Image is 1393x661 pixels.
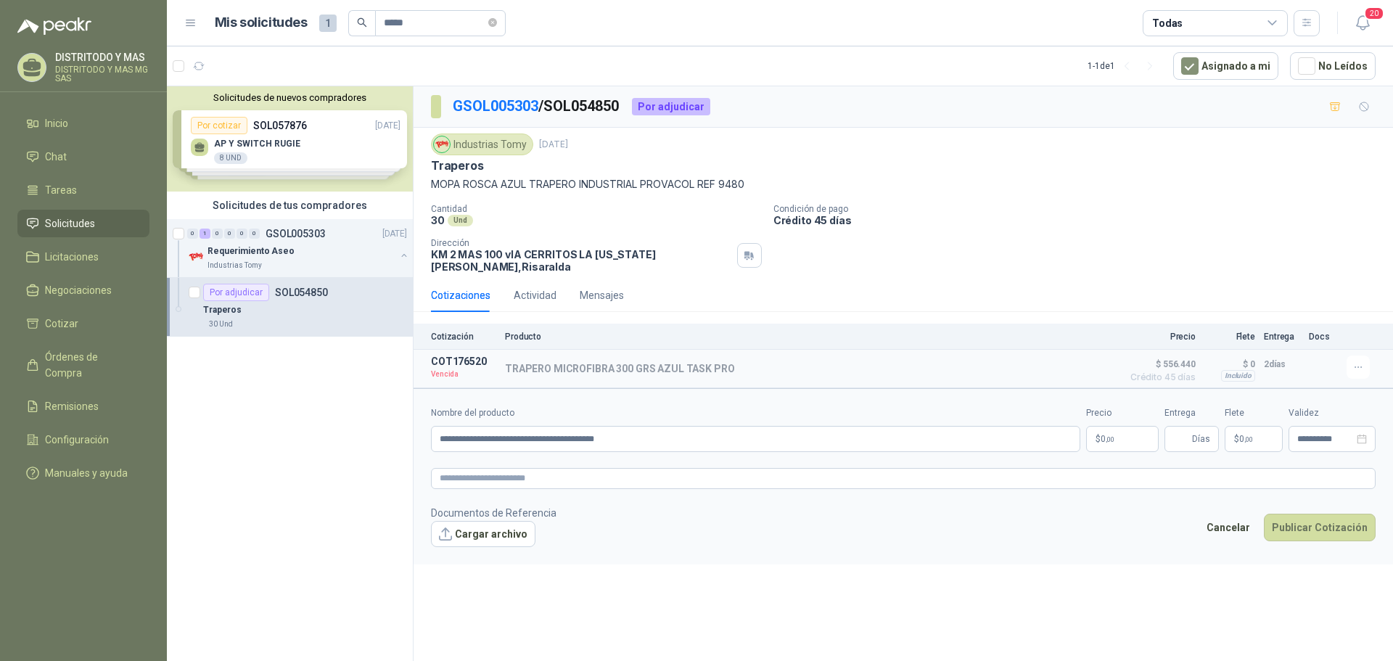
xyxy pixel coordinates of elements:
button: Cancelar [1199,514,1258,541]
span: close-circle [488,16,497,30]
a: Tareas [17,176,149,204]
span: 0 [1239,435,1253,443]
button: 20 [1349,10,1376,36]
span: $ 556.440 [1123,356,1196,373]
div: 0 [212,229,223,239]
div: Solicitudes de nuevos compradoresPor cotizarSOL057876[DATE] AP Y SWITCH RUGIE8 UNDPor cotizarSOL0... [167,86,413,192]
label: Precio [1086,406,1159,420]
span: Negociaciones [45,282,112,298]
div: 0 [187,229,198,239]
span: Configuración [45,432,109,448]
p: SOL054850 [275,287,328,297]
div: Solicitudes de tus compradores [167,192,413,219]
span: ,00 [1106,435,1114,443]
span: Licitaciones [45,249,99,265]
p: [DATE] [539,138,568,152]
span: 1 [319,15,337,32]
p: KM 2 MAS 100 vIA CERRITOS LA [US_STATE] [PERSON_NAME] , Risaralda [431,248,731,273]
div: Todas [1152,15,1183,31]
p: Traperos [203,303,242,317]
button: Cargar archivo [431,521,535,547]
p: Traperos [431,158,484,173]
p: Cantidad [431,204,762,214]
span: $ [1234,435,1239,443]
h1: Mis solicitudes [215,12,308,33]
p: DISTRITODO Y MAS MG SAS [55,65,149,83]
p: Entrega [1264,332,1300,342]
span: close-circle [488,18,497,27]
p: 30 [431,214,445,226]
p: 2 días [1264,356,1300,373]
div: Actividad [514,287,556,303]
p: MOPA ROSCA AZUL TRAPERO INDUSTRIAL PROVACOL REF 9480 [431,176,1376,192]
div: Industrias Tomy [431,134,533,155]
span: Solicitudes [45,215,95,231]
span: Manuales y ayuda [45,465,128,481]
p: Cotización [431,332,496,342]
a: Licitaciones [17,243,149,271]
a: Inicio [17,110,149,137]
div: Cotizaciones [431,287,490,303]
a: Órdenes de Compra [17,343,149,387]
label: Validez [1289,406,1376,420]
p: COT176520 [431,356,496,367]
label: Flete [1225,406,1283,420]
span: 20 [1364,7,1384,20]
a: Solicitudes [17,210,149,237]
button: Solicitudes de nuevos compradores [173,92,407,103]
a: Negociaciones [17,276,149,304]
p: Docs [1309,332,1338,342]
div: 1 - 1 de 1 [1088,54,1162,78]
button: Publicar Cotización [1264,514,1376,541]
p: [DATE] [382,227,407,241]
p: $0,00 [1086,426,1159,452]
button: No Leídos [1290,52,1376,80]
span: Órdenes de Compra [45,349,136,381]
p: $ 0 [1204,356,1255,373]
p: GSOL005303 [266,229,326,239]
div: Mensajes [580,287,624,303]
a: GSOL005303 [453,97,538,115]
img: Logo peakr [17,17,91,35]
a: Por adjudicarSOL054850Traperos30 Und [167,278,413,337]
a: 0 1 0 0 0 0 GSOL005303[DATE] Company LogoRequerimiento AseoIndustrias Tomy [187,225,410,271]
label: Nombre del producto [431,406,1080,420]
p: Crédito 45 días [773,214,1387,226]
p: Dirección [431,238,731,248]
div: Por adjudicar [203,284,269,301]
span: Chat [45,149,67,165]
div: 0 [237,229,247,239]
span: Inicio [45,115,68,131]
span: search [357,17,367,28]
p: Industrias Tomy [207,260,262,271]
a: Remisiones [17,393,149,420]
a: Cotizar [17,310,149,337]
img: Company Logo [434,136,450,152]
div: Und [448,215,473,226]
p: Documentos de Referencia [431,505,556,521]
div: 30 Und [203,319,239,330]
span: Días [1192,427,1210,451]
p: DISTRITODO Y MAS [55,52,149,62]
p: Precio [1123,332,1196,342]
span: 0 [1101,435,1114,443]
p: Condición de pago [773,204,1387,214]
p: Vencida [431,367,496,382]
div: 0 [249,229,260,239]
span: Tareas [45,182,77,198]
p: Producto [505,332,1114,342]
a: Chat [17,143,149,171]
button: Asignado a mi [1173,52,1278,80]
a: Configuración [17,426,149,453]
p: $ 0,00 [1225,426,1283,452]
div: 1 [200,229,210,239]
label: Entrega [1164,406,1219,420]
span: ,00 [1244,435,1253,443]
span: Cotizar [45,316,78,332]
div: Incluido [1221,370,1255,382]
p: / SOL054850 [453,95,620,118]
img: Company Logo [187,248,205,266]
p: TRAPERO MICROFIBRA 300 GRS AZUL TASK PRO [505,363,734,374]
span: Remisiones [45,398,99,414]
div: 0 [224,229,235,239]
